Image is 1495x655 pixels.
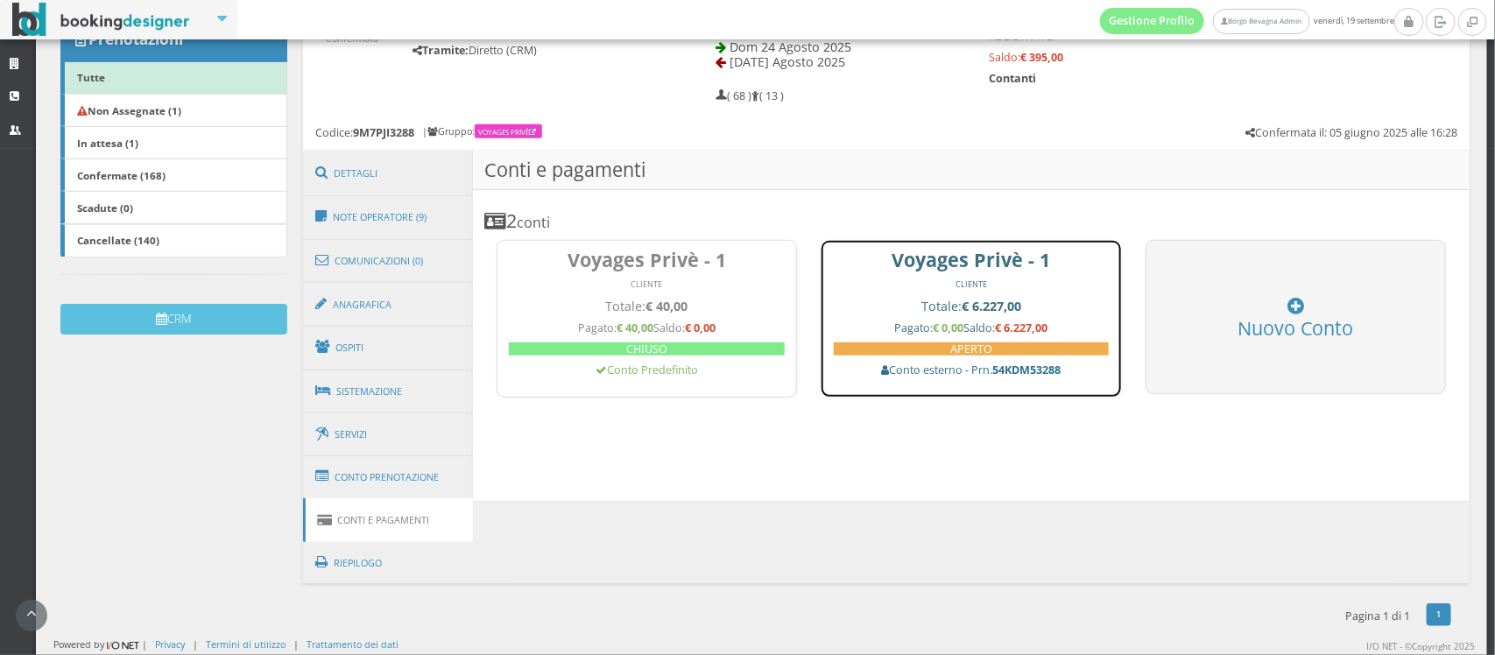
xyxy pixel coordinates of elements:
a: In attesa (1) [60,126,286,159]
a: Riepilogo [303,540,473,586]
a: Termini di utilizzo [206,637,286,651]
h3: 2 [484,209,1457,232]
b: Scadute (0) [77,201,133,215]
div: | [293,637,299,651]
div: CLIENTE [834,279,1109,291]
h5: CHIUSO [509,342,784,356]
b: € 40,00 [646,298,688,314]
b: Contanti [990,71,1037,86]
div: | [193,637,198,651]
a: Scadute (0) [60,191,286,224]
h4: Totale: [509,299,784,313]
h5: Conto Predefinito [509,363,784,377]
b: Confermate (168) [77,168,166,182]
h5: Pagina 1 di 1 [1346,609,1411,623]
a: Dettagli [303,151,473,196]
a: Voyages Privè - 1 CLIENTE Totale:€ 6.227,00 Pagato:€ 0,00Saldo:€ 6.227,00 APERTO Conto esterno - ... [821,240,1121,398]
h6: | Gruppo: [422,126,545,137]
b: Non Assegnate (1) [77,103,181,117]
h5: Codice: [315,126,414,139]
h5: Pagato: Saldo: [834,321,1109,335]
a: Trattamento dei dati [307,637,398,651]
a: Voyages Privè - 1 CLIENTE Totale:€ 40,00 Pagato:€ 40,00Saldo:€ 0,00 CHIUSO Conto Predefinito [497,240,797,398]
h5: Saldo: [990,51,1349,64]
h5: APERTO [834,342,1109,356]
a: Borgo Bevagna Admin [1213,9,1309,34]
h5: Pagato: Saldo: [509,321,784,335]
b: 9M7PJI3288 [353,125,414,140]
a: VOYAGES PRIVè [479,127,540,137]
h4: Totale: [834,299,1109,313]
h3: Conti e pagamenti [473,151,1470,190]
strong: € 395,00 [1021,50,1064,65]
a: Conto Prenotazione [303,454,473,500]
b: 54KDM53288 [993,363,1061,377]
a: Confermate (168) [60,158,286,192]
h5: Pagamento pari a REGISTRATO [990,17,1349,43]
a: Tutte [60,61,286,95]
span: venerdì, 19 settembre [1100,8,1394,34]
b: In attesa (1) [77,136,138,150]
h5: Diretto (CRM) [413,44,657,57]
a: Gestione Profilo [1100,8,1205,34]
b: Voyages Privè - 1 [568,247,726,272]
b: Tramite: [413,43,469,58]
a: Anagrafica [303,282,473,327]
b: € 6.227,00 [962,298,1021,314]
a: Note Operatore (9) [303,194,473,240]
b: € 40,00 [617,320,653,335]
img: ionet_small_logo.png [104,638,142,652]
a: Conti e Pagamenti [303,498,473,542]
button: CRM [60,304,286,335]
b: € 0,00 [934,320,964,335]
a: 1 [1427,603,1452,626]
h5: Conto esterno - Prn. [834,363,1109,377]
small: conti [517,213,550,232]
a: Non Assegnate (1) [60,94,286,127]
a: Servizi [303,412,473,457]
a: Ospiti [303,325,473,370]
span: Dom 24 Agosto 2025 [730,39,851,55]
b: € 6.227,00 [996,320,1048,335]
img: BookingDesigner.com [12,3,190,37]
b: Tutte [77,70,105,84]
div: CLIENTE [509,279,784,291]
span: [DATE] Agosto 2025 [730,53,845,70]
a: Cancellate (140) [60,224,286,257]
div: Powered by | [53,637,147,652]
a: Privacy [155,637,185,651]
b: Voyages Privè - 1 [892,247,1051,272]
h3: Nuovo Conto [1158,271,1433,340]
a: Sistemazione [303,369,473,414]
b: Prenotazioni [88,29,183,49]
a: Nuovo Conto [1146,240,1446,393]
h5: Confermata il: 05 giugno 2025 alle 16:28 [1246,126,1458,139]
b: € 0,00 [685,320,716,335]
b: Cancellate (140) [77,233,159,247]
h5: ( 68 ) ( 13 ) [716,89,784,102]
a: Comunicazioni (0) [303,238,473,284]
